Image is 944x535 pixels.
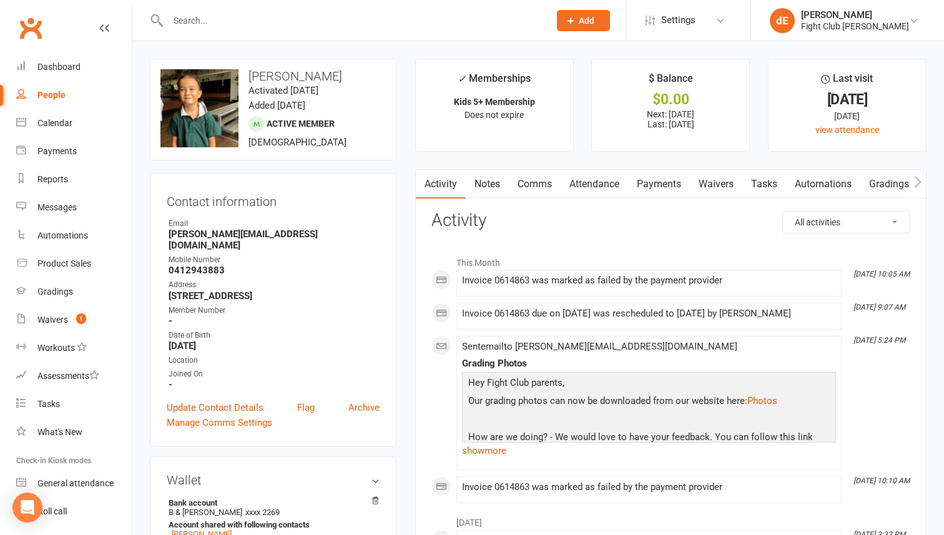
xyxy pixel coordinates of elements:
div: Product Sales [37,258,91,268]
a: Notes [466,170,509,199]
div: Joined On [169,368,380,380]
span: [DEMOGRAPHIC_DATA] [248,137,347,148]
a: Messages [16,194,132,222]
div: Invoice 0614863 due on [DATE] was rescheduled to [DATE] by [PERSON_NAME] [462,308,836,319]
input: Search... [164,12,541,29]
span: Active member [267,119,335,129]
a: Assessments [16,362,132,390]
div: Grading Photos [462,358,836,369]
div: $ Balance [649,71,693,93]
div: Date of Birth [169,330,380,341]
div: Reports [37,174,68,184]
div: Calendar [37,118,72,128]
div: Roll call [37,506,67,516]
div: [DATE] [780,109,915,123]
i: [DATE] 9:07 AM [853,303,905,312]
strong: [PERSON_NAME][EMAIL_ADDRESS][DOMAIN_NAME] [169,228,380,251]
i: [DATE] 5:24 PM [853,336,905,345]
div: Fight Club [PERSON_NAME] [801,21,909,32]
a: Workouts [16,334,132,362]
a: Payments [628,170,690,199]
i: [DATE] 10:10 AM [853,476,910,485]
a: Waivers 1 [16,306,132,334]
span: Does not expire [465,110,524,120]
div: Last visit [821,71,873,93]
a: General attendance kiosk mode [16,469,132,498]
span: Sent email to [PERSON_NAME][EMAIL_ADDRESS][DOMAIN_NAME] [462,341,737,352]
a: Update Contact Details [167,400,263,415]
div: Member Number [169,305,380,317]
a: Waivers [690,170,742,199]
div: Dashboard [37,62,81,72]
a: Tasks [16,390,132,418]
span: 1 [76,313,86,324]
div: Gradings [37,287,73,297]
img: image1738648960.png [160,69,238,147]
div: Assessments [37,371,99,381]
h3: Contact information [167,190,380,209]
div: Messages [37,202,77,212]
span: xxxx 2269 [245,508,280,517]
div: Automations [37,230,88,240]
a: Reports [16,165,132,194]
strong: [DATE] [169,340,380,351]
div: General attendance [37,478,114,488]
a: Product Sales [16,250,132,278]
div: People [37,90,66,100]
div: Address [169,279,380,291]
div: Workouts [37,343,75,353]
div: [DATE] [780,93,915,106]
div: Waivers [37,315,68,325]
a: What's New [16,418,132,446]
div: dE [770,8,795,33]
a: Roll call [16,498,132,526]
p: Our grading photos can now be downloaded from our website here: [465,393,833,411]
a: Dashboard [16,53,132,81]
a: Clubworx [15,12,46,44]
li: [DATE] [431,509,910,529]
h3: [PERSON_NAME] [160,69,386,83]
a: Gradings [16,278,132,306]
div: Open Intercom Messenger [12,493,42,523]
time: Added [DATE] [248,100,305,111]
a: Comms [509,170,561,199]
div: $0.00 [603,93,738,106]
strong: - [169,379,380,390]
h3: Wallet [167,473,380,487]
strong: [STREET_ADDRESS] [169,290,380,302]
div: [PERSON_NAME] [801,9,909,21]
a: Calendar [16,109,132,137]
i: [DATE] 10:05 AM [853,270,910,278]
span: Add [579,16,594,26]
p: How are we doing? - We would love to have your feedback. You can follow this link here and leave ... [465,429,833,463]
div: Invoice 0614863 was marked as failed by the payment provider [462,275,836,286]
a: Archive [348,400,380,415]
h3: Activity [431,211,910,230]
p: Hey Fight Club parents, [465,375,833,393]
span: Settings [661,6,696,34]
a: show more [462,442,836,459]
div: Mobile Number [169,254,380,266]
a: Flag [297,400,315,415]
strong: - [169,315,380,326]
div: What's New [37,427,82,437]
div: Tasks [37,399,60,409]
a: People [16,81,132,109]
button: Add [557,10,610,31]
i: ✓ [458,73,466,85]
a: Automations [786,170,860,199]
a: Payments [16,137,132,165]
div: Location [169,355,380,366]
a: Photos [747,395,777,406]
a: Tasks [742,170,786,199]
strong: Account shared with following contacts [169,520,373,529]
p: Next: [DATE] Last: [DATE] [603,109,738,129]
div: Email [169,218,380,230]
a: view attendance [815,125,879,135]
li: This Month [431,250,910,270]
a: Attendance [561,170,628,199]
strong: Bank account [169,498,373,508]
div: Memberships [458,71,531,94]
a: Automations [16,222,132,250]
div: Invoice 0614863 was marked as failed by the payment provider [462,482,836,493]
